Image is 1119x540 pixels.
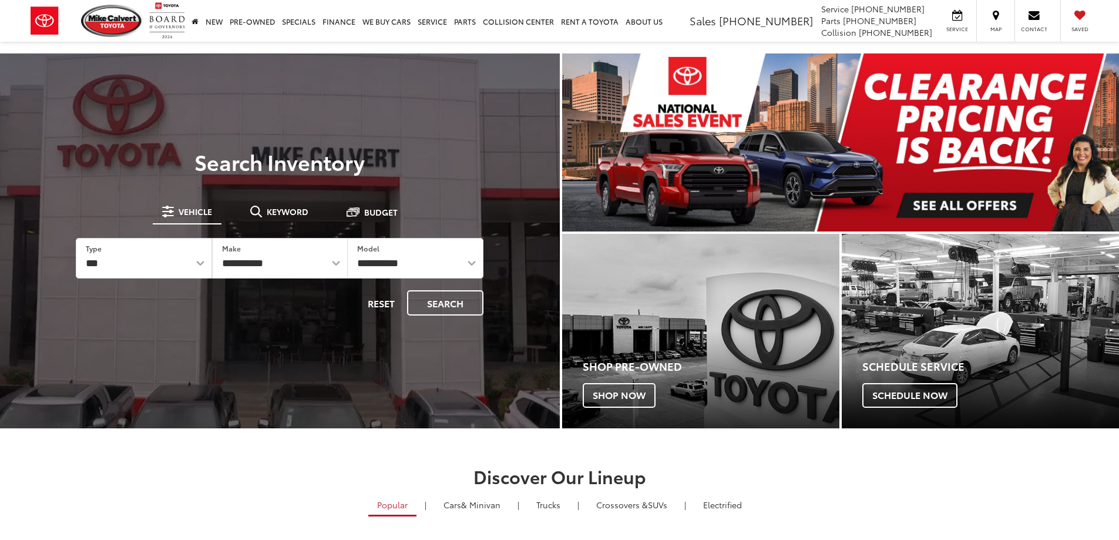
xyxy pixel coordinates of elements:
[422,499,429,511] li: |
[690,13,716,28] span: Sales
[86,243,102,253] label: Type
[681,499,689,511] li: |
[562,234,839,428] a: Shop Pre-Owned Shop Now
[527,495,569,515] a: Trucks
[821,26,856,38] span: Collision
[821,3,849,15] span: Service
[719,13,813,28] span: [PHONE_NUMBER]
[357,243,379,253] label: Model
[596,499,648,511] span: Crossovers &
[821,15,841,26] span: Parts
[81,5,143,37] img: Mike Calvert Toyota
[983,25,1009,33] span: Map
[574,499,582,511] li: |
[222,243,241,253] label: Make
[842,234,1119,428] a: Schedule Service Schedule Now
[587,495,676,515] a: SUVs
[583,383,656,408] span: Shop Now
[435,495,509,515] a: Cars
[1067,25,1093,33] span: Saved
[461,499,500,511] span: & Minivan
[49,150,510,173] h3: Search Inventory
[364,208,398,216] span: Budget
[407,290,483,316] button: Search
[842,234,1119,428] div: Toyota
[694,495,751,515] a: Electrified
[944,25,970,33] span: Service
[358,290,405,316] button: Reset
[583,361,839,373] h4: Shop Pre-Owned
[1021,25,1047,33] span: Contact
[368,495,416,516] a: Popular
[862,361,1119,373] h4: Schedule Service
[267,207,308,216] span: Keyword
[862,383,957,408] span: Schedule Now
[179,207,212,216] span: Vehicle
[859,26,932,38] span: [PHONE_NUMBER]
[851,3,925,15] span: [PHONE_NUMBER]
[843,15,916,26] span: [PHONE_NUMBER]
[515,499,522,511] li: |
[146,467,974,486] h2: Discover Our Lineup
[562,234,839,428] div: Toyota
